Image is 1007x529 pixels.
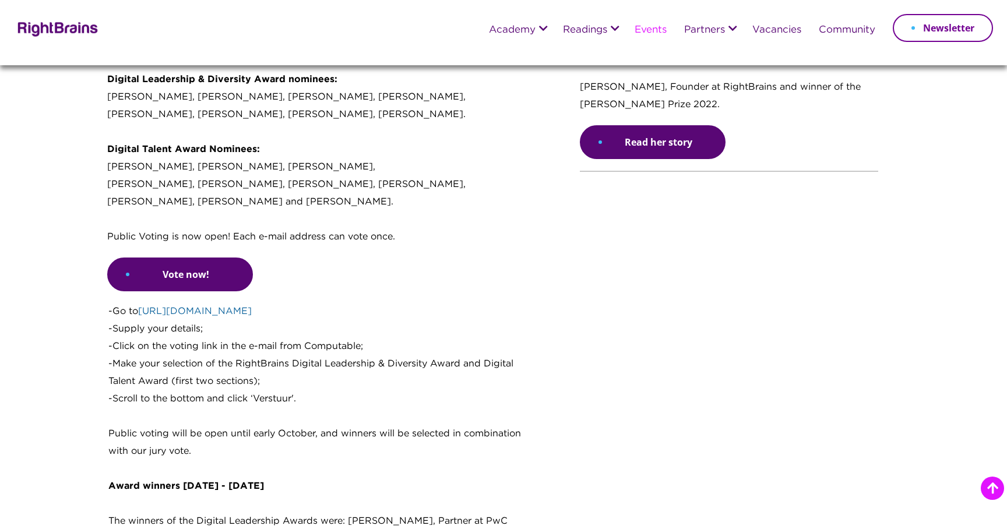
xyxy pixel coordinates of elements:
[107,258,253,291] a: Vote now!
[108,303,540,478] p: -Go to -Supply your details; -Click on the voting link in the e-mail from Computable; -Make your ...
[107,145,260,154] strong: Digital Talent Award Nominees:
[580,125,726,159] a: Read her story
[107,75,337,84] strong: Digital Leadership & Diversity Award nominees:
[138,307,252,316] a: [URL][DOMAIN_NAME]
[107,36,541,258] p: We are ecstatic to announce this year's nominees! [PERSON_NAME], [PERSON_NAME], [PERSON_NAME], [P...
[108,482,264,491] strong: Award winners [DATE] - [DATE]
[684,25,725,36] a: Partners
[489,25,536,36] a: Academy
[819,25,875,36] a: Community
[14,20,98,37] img: Rightbrains
[635,25,667,36] a: Events
[563,25,607,36] a: Readings
[752,25,801,36] a: Vacancies
[893,14,993,42] a: Newsletter
[580,79,878,125] p: [PERSON_NAME], Founder at RightBrains and winner of the [PERSON_NAME] Prize 2022.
